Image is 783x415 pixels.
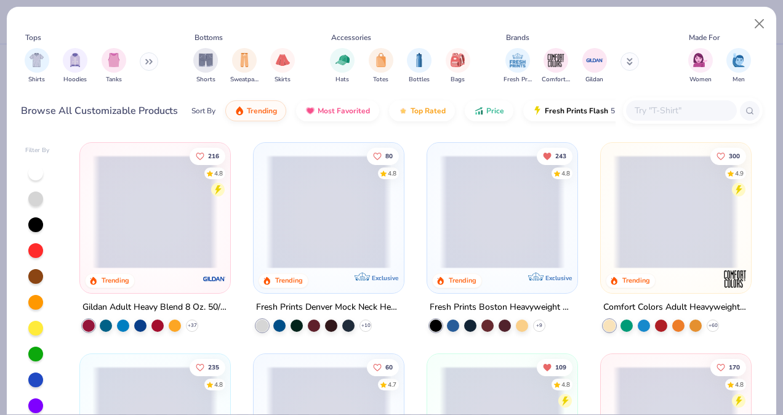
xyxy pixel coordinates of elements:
[238,53,251,67] img: Sweatpants Image
[190,358,226,376] button: Like
[276,53,290,67] img: Skirts Image
[25,48,49,84] button: filter button
[542,75,570,84] span: Comfort Colors
[389,100,455,121] button: Top Rated
[561,169,570,178] div: 4.8
[603,300,749,315] div: Comfort Colors Adult Heavyweight T-Shirt
[330,48,355,84] div: filter for Hats
[726,48,751,84] button: filter button
[542,48,570,84] div: filter for Comfort Colors
[68,53,82,67] img: Hoodies Image
[430,300,575,315] div: Fresh Prints Boston Heavyweight Hoodie
[230,48,259,84] button: filter button
[733,75,745,84] span: Men
[506,32,529,43] div: Brands
[688,48,713,84] div: filter for Women
[191,105,215,116] div: Sort By
[296,100,379,121] button: Most Favorited
[547,51,565,70] img: Comfort Colors Image
[63,48,87,84] button: filter button
[407,48,432,84] button: filter button
[537,358,572,376] button: Unlike
[30,53,44,67] img: Shirts Image
[585,75,603,84] span: Gildan
[748,12,771,36] button: Close
[188,322,197,329] span: + 37
[409,75,430,84] span: Bottles
[385,153,393,159] span: 80
[582,48,607,84] button: filter button
[688,48,713,84] button: filter button
[407,48,432,84] div: filter for Bottles
[582,48,607,84] div: filter for Gildan
[369,48,393,84] div: filter for Totes
[230,75,259,84] span: Sweatpants
[710,358,746,376] button: Like
[247,106,277,116] span: Trending
[726,48,751,84] div: filter for Men
[106,75,122,84] span: Tanks
[508,51,527,70] img: Fresh Prints Image
[451,75,465,84] span: Bags
[102,48,126,84] div: filter for Tanks
[335,75,349,84] span: Hats
[504,48,532,84] div: filter for Fresh Prints
[504,75,532,84] span: Fresh Prints
[504,48,532,84] button: filter button
[555,153,566,159] span: 243
[412,53,426,67] img: Bottles Image
[367,147,399,164] button: Like
[196,75,215,84] span: Shorts
[270,48,295,84] div: filter for Skirts
[555,364,566,370] span: 109
[318,106,370,116] span: Most Favorited
[225,100,286,121] button: Trending
[21,103,178,118] div: Browse All Customizable Products
[536,322,542,329] span: + 9
[542,48,570,84] button: filter button
[689,75,712,84] span: Women
[331,32,371,43] div: Accessories
[335,53,350,67] img: Hats Image
[361,322,371,329] span: + 10
[451,53,464,67] img: Bags Image
[722,267,747,291] img: Comfort Colors logo
[374,53,388,67] img: Totes Image
[330,48,355,84] button: filter button
[199,53,213,67] img: Shorts Image
[486,106,504,116] span: Price
[369,48,393,84] button: filter button
[545,274,572,282] span: Exclusive
[735,380,744,389] div: 4.8
[195,32,223,43] div: Bottoms
[729,364,740,370] span: 170
[209,153,220,159] span: 216
[209,364,220,370] span: 235
[633,103,728,118] input: Try "T-Shirt"
[270,48,295,84] button: filter button
[202,267,227,291] img: Gildan logo
[411,106,446,116] span: Top Rated
[585,51,604,70] img: Gildan Image
[735,169,744,178] div: 4.9
[611,104,656,118] span: 5 day delivery
[107,53,121,67] img: Tanks Image
[729,153,740,159] span: 300
[25,146,50,155] div: Filter By
[230,48,259,84] div: filter for Sweatpants
[710,147,746,164] button: Like
[732,53,745,67] img: Men Image
[708,322,717,329] span: + 60
[532,106,542,116] img: flash.gif
[193,48,218,84] div: filter for Shorts
[689,32,720,43] div: Made For
[305,106,315,116] img: most_fav.gif
[215,380,223,389] div: 4.8
[190,147,226,164] button: Like
[193,48,218,84] button: filter button
[25,48,49,84] div: filter for Shirts
[256,300,401,315] div: Fresh Prints Denver Mock Neck Heavyweight Sweatshirt
[398,106,408,116] img: TopRated.gif
[561,380,570,389] div: 4.8
[63,75,87,84] span: Hoodies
